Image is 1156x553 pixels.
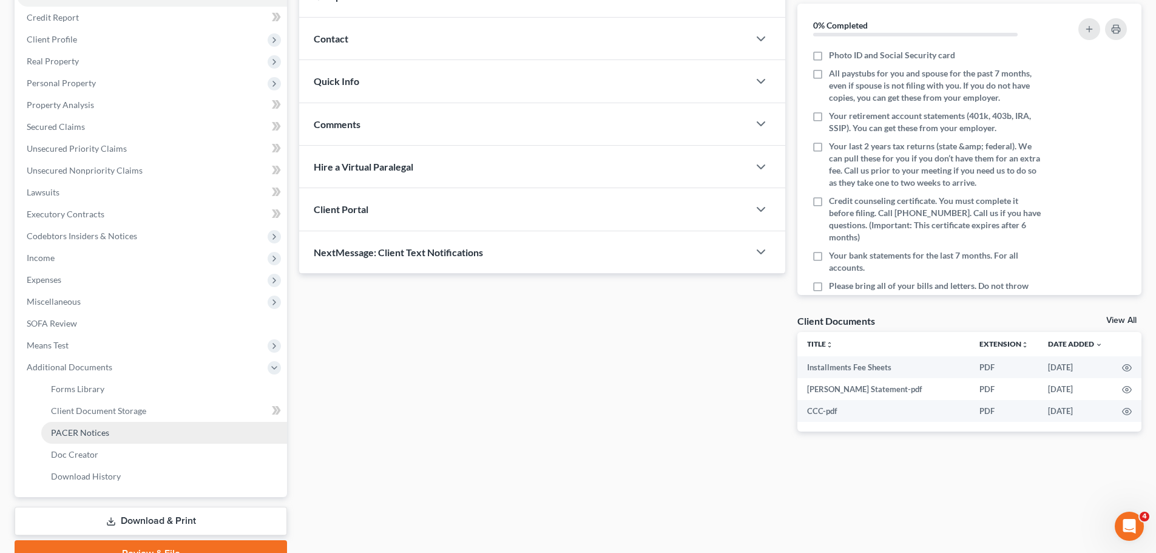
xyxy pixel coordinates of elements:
td: Installments Fee Sheets [797,356,970,378]
a: Forms Library [41,378,287,400]
td: PDF [970,400,1038,422]
span: Your retirement account statements (401k, 403b, IRA, SSIP). You can get these from your employer. [829,110,1045,134]
span: Unsecured Priority Claims [27,143,127,154]
td: PDF [970,356,1038,378]
span: Expenses [27,274,61,285]
span: Secured Claims [27,121,85,132]
span: Download History [51,471,121,481]
a: Secured Claims [17,116,287,138]
span: Your bank statements for the last 7 months. For all accounts. [829,249,1045,274]
span: Quick Info [314,75,359,87]
span: Client Document Storage [51,405,146,416]
td: [DATE] [1038,378,1112,400]
span: Unsecured Nonpriority Claims [27,165,143,175]
td: [DATE] [1038,356,1112,378]
span: Credit counseling certificate. You must complete it before filing. Call [PHONE_NUMBER]. Call us i... [829,195,1045,243]
span: Codebtors Insiders & Notices [27,231,137,241]
a: Client Document Storage [41,400,287,422]
a: View All [1106,316,1137,325]
a: Credit Report [17,7,287,29]
span: Doc Creator [51,449,98,460]
span: Hire a Virtual Paralegal [314,161,413,172]
span: Income [27,253,55,263]
span: Miscellaneous [27,296,81,307]
span: Client Portal [314,203,368,215]
td: CCC-pdf [797,400,970,422]
a: SOFA Review [17,313,287,334]
a: Titleunfold_more [807,339,833,348]
span: Means Test [27,340,69,350]
a: Unsecured Priority Claims [17,138,287,160]
span: SOFA Review [27,318,77,328]
span: All paystubs for you and spouse for the past 7 months, even if spouse is not filing with you. If ... [829,67,1045,104]
a: Executory Contracts [17,203,287,225]
span: Client Profile [27,34,77,44]
i: expand_more [1095,341,1103,348]
span: Executory Contracts [27,209,104,219]
span: Photo ID and Social Security card [829,49,955,61]
td: [DATE] [1038,400,1112,422]
strong: 0% Completed [813,20,868,30]
span: Additional Documents [27,362,112,372]
a: Date Added expand_more [1048,339,1103,348]
iframe: Intercom live chat [1115,512,1144,541]
span: NextMessage: Client Text Notifications [314,246,483,258]
span: Comments [314,118,360,130]
span: Please bring all of your bills and letters. Do not throw them away. [829,280,1045,304]
span: Credit Report [27,12,79,22]
a: Download & Print [15,507,287,535]
a: Doc Creator [41,444,287,466]
span: Forms Library [51,384,104,394]
a: Download History [41,466,287,487]
i: unfold_more [1021,341,1029,348]
span: Contact [314,33,348,44]
div: Client Documents [797,314,875,327]
span: 4 [1140,512,1149,521]
span: Property Analysis [27,100,94,110]
td: PDF [970,378,1038,400]
i: unfold_more [826,341,833,348]
span: PACER Notices [51,427,109,438]
a: PACER Notices [41,422,287,444]
span: Personal Property [27,78,96,88]
a: Extensionunfold_more [979,339,1029,348]
span: Real Property [27,56,79,66]
a: Property Analysis [17,94,287,116]
a: Unsecured Nonpriority Claims [17,160,287,182]
a: Lawsuits [17,182,287,203]
span: Lawsuits [27,187,59,197]
span: Your last 2 years tax returns (state &amp; federal). We can pull these for you if you don’t have ... [829,140,1045,189]
td: [PERSON_NAME] Statement-pdf [797,378,970,400]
